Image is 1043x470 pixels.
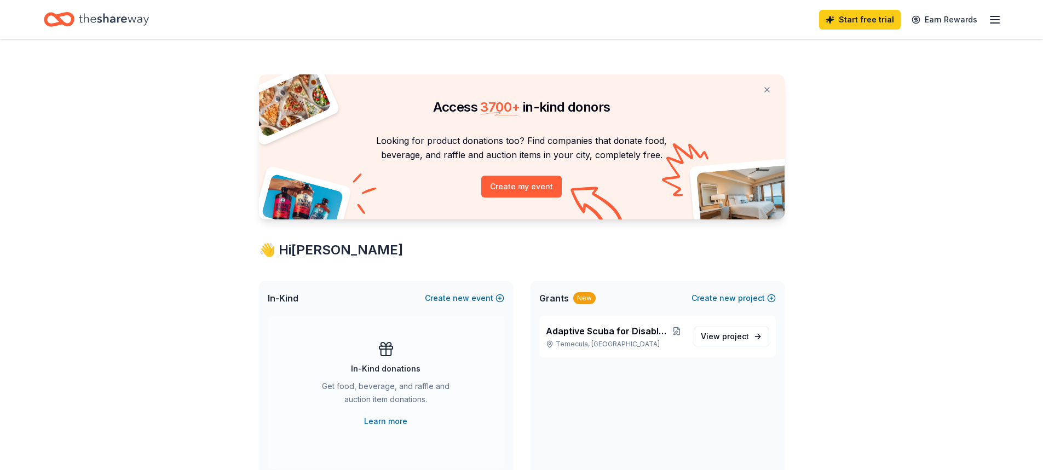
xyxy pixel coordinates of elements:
[539,292,569,305] span: Grants
[480,99,520,115] span: 3700 +
[259,241,785,259] div: 👋 Hi [PERSON_NAME]
[692,292,776,305] button: Createnewproject
[453,292,469,305] span: new
[246,68,332,138] img: Pizza
[546,340,685,349] p: Temecula, [GEOGRAPHIC_DATA]
[722,332,749,341] span: project
[268,292,298,305] span: In-Kind
[312,380,460,410] div: Get food, beverage, and raffle and auction item donations.
[819,10,901,30] a: Start free trial
[694,327,769,346] a: View project
[905,10,984,30] a: Earn Rewards
[272,134,771,163] p: Looking for product donations too? Find companies that donate food, beverage, and raffle and auct...
[701,330,749,343] span: View
[571,187,625,228] img: Curvy arrow
[573,292,596,304] div: New
[44,7,149,32] a: Home
[351,362,420,375] div: In-Kind donations
[364,415,407,428] a: Learn more
[719,292,736,305] span: new
[481,176,562,198] button: Create my event
[433,99,610,115] span: Access in-kind donors
[425,292,504,305] button: Createnewevent
[546,324,669,338] span: Adaptive Scuba for Disabled Veterans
